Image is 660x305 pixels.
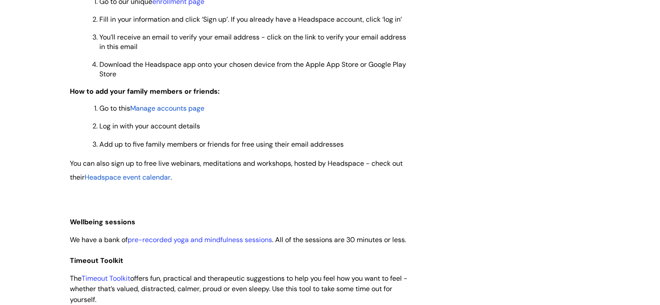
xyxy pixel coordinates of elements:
span: Headspace event calendar [85,173,171,182]
span: You’ll receive an email to verify your email address - click on the link to verify your email add... [99,33,406,51]
a: Manage accounts page [130,104,204,113]
span: You can also sign up to free live webinars, meditations and workshops, hosted by Headspace - chec... [70,159,403,182]
span: We have a bank of . All of the sessions are 30 minutes or less. [70,235,406,244]
span: Log in with your account details [99,121,200,131]
span: The offers fun, practical and therapeutic suggestions to help you feel how you want to feel - whe... [70,274,407,305]
a: Timeout Toolkit [82,274,130,283]
span: Timeout Toolkit [70,256,123,265]
span: Add up to five family members or friends for free using their email addresses [99,140,344,149]
span: Wellbeing sessions [70,217,135,226]
span: Fill in your information and click ‘Sign up’. If you already have a Headspace account, click ‘log... [99,15,402,24]
a: pre-recorded yoga and mindfulness sessions [128,235,272,244]
span: Go to this [99,104,130,113]
a: Headspace event calendar [85,172,171,182]
span: Download the Headspace app onto your chosen device from the Apple App Store or Google Play Store [99,60,406,79]
span: How to add your family members or friends: [70,87,220,96]
span: . [171,173,172,182]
